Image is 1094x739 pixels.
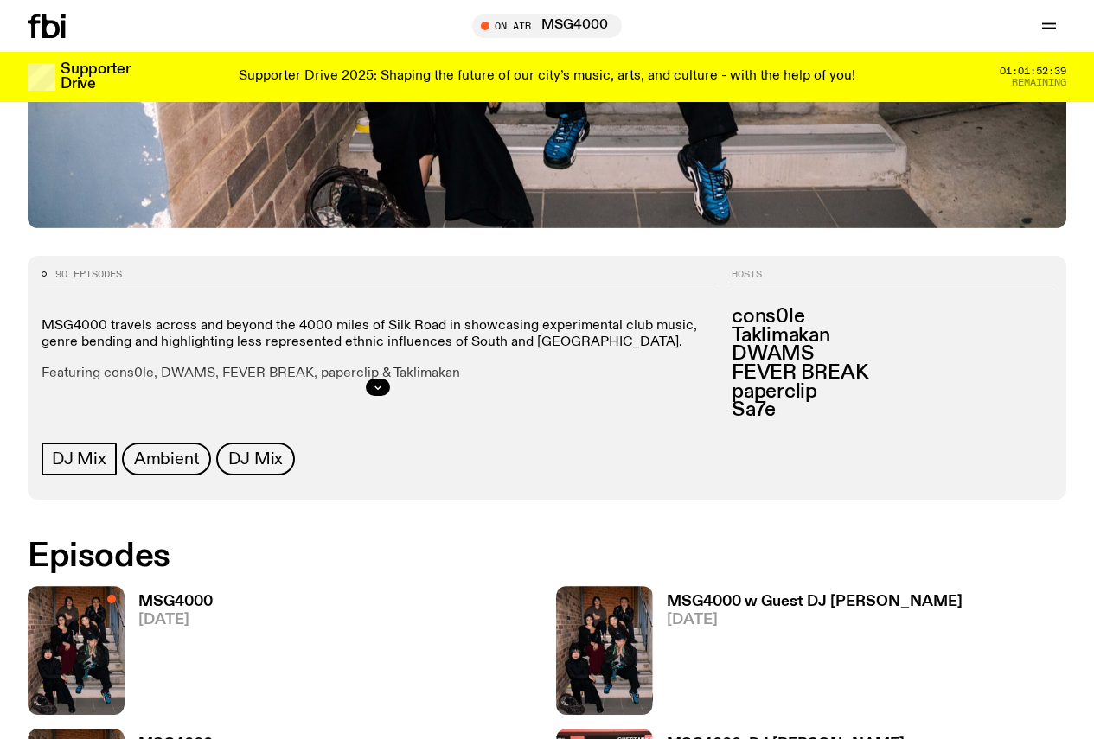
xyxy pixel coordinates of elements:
h2: Hosts [732,270,1052,290]
h3: DWAMS [732,345,1052,364]
p: Supporter Drive 2025: Shaping the future of our city’s music, arts, and culture - with the help o... [239,69,855,85]
h2: Episodes [28,541,714,572]
span: DJ Mix [52,449,106,468]
p: MSG4000 travels across and beyond the 4000 miles of Silk Road in showcasing experimental club mus... [42,318,714,351]
button: On AirMSG4000 [472,14,622,38]
span: Ambient [134,449,200,468]
a: DJ Mix [42,443,117,475]
h3: MSG4000 [138,595,213,609]
span: [DATE] [667,613,963,628]
span: [DATE] [138,613,213,628]
h3: Sa7e [732,401,1052,420]
h3: paperclip [732,383,1052,402]
h3: Taklimakan [732,327,1052,346]
span: 01:01:52:39 [1000,67,1066,76]
a: DJ Mix [216,443,295,475]
h3: cons0le [732,308,1052,327]
span: 90 episodes [55,270,122,279]
span: DJ Mix [228,449,283,468]
h3: Supporter Drive [61,62,130,92]
h3: MSG4000 w Guest DJ [PERSON_NAME] [667,595,963,609]
span: Remaining [1012,78,1066,87]
a: MSG4000 w Guest DJ [PERSON_NAME][DATE] [653,595,963,715]
h3: FEVER BREAK [732,364,1052,383]
a: MSG4000[DATE] [125,595,213,715]
a: Ambient [122,443,212,475]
